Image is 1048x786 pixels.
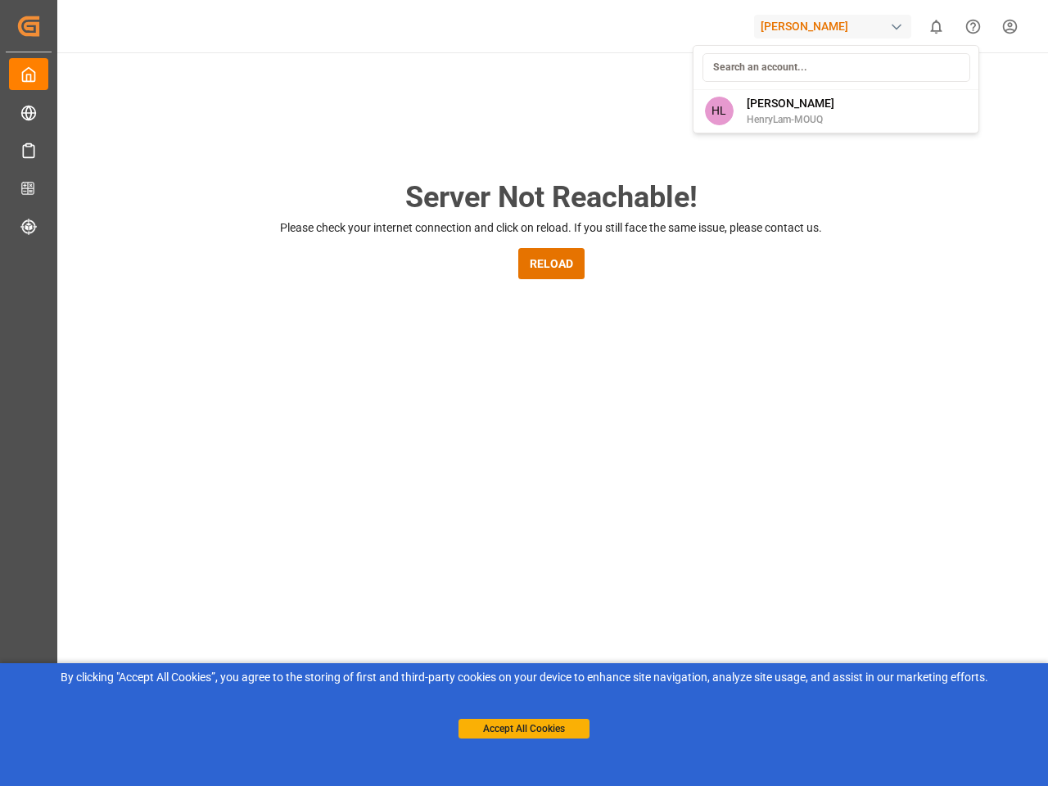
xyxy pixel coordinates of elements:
button: show 0 new notifications [918,8,955,45]
input: Search an account... [702,53,970,82]
button: Accept All Cookies [458,719,589,739]
span: HL [705,97,734,125]
button: Help Center [955,8,992,45]
button: RELOAD [518,248,585,279]
div: By clicking "Accept All Cookies”, you agree to the storing of first and third-party cookies on yo... [11,669,1037,686]
div: [PERSON_NAME] [754,15,911,38]
span: [PERSON_NAME] [747,95,834,112]
h2: Server Not Reachable! [405,175,698,219]
p: Please check your internet connection and click on reload. If you still face the same issue, plea... [280,219,822,237]
span: HenryLam-MOUQ [747,112,834,127]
